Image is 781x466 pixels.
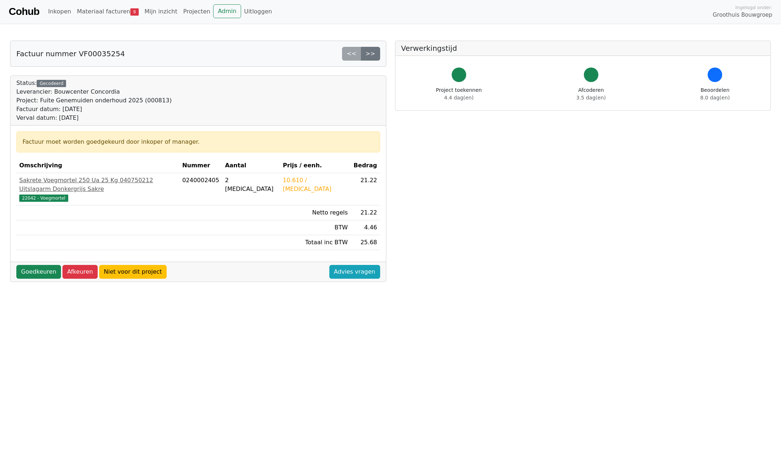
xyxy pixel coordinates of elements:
h5: Factuur nummer VF00035254 [16,49,125,58]
td: 21.22 [351,205,380,220]
h5: Verwerkingstijd [401,44,765,53]
a: Cohub [9,3,39,20]
span: 3.5 dag(en) [576,95,606,101]
td: Totaal inc BTW [280,235,351,250]
div: Sakrete Voegmortel 250 Ua 25 Kg 040750212 Uitslagarm Donkergrijs Sakre [19,176,176,193]
span: 8.0 dag(en) [700,95,730,101]
a: Afkeuren [62,265,98,279]
span: Groothuis Bouwgroep [713,11,772,19]
span: 4.4 dag(en) [444,95,473,101]
th: Prijs / eenh. [280,158,351,173]
div: Verval datum: [DATE] [16,114,172,122]
a: Advies vragen [329,265,380,279]
a: Materiaal facturen9 [74,4,142,19]
th: Nummer [179,158,222,173]
a: Admin [213,4,241,18]
div: 10.610 / [MEDICAL_DATA] [283,176,348,193]
a: Niet voor dit project [99,265,167,279]
td: BTW [280,220,351,235]
a: Mijn inzicht [142,4,180,19]
a: Uitloggen [241,4,275,19]
th: Bedrag [351,158,380,173]
td: 4.46 [351,220,380,235]
span: 22042 - Voegmortel [19,195,68,202]
a: >> [361,47,380,61]
td: 25.68 [351,235,380,250]
span: 9 [130,8,139,16]
div: Afcoderen [576,86,606,102]
th: Omschrijving [16,158,179,173]
div: 2 [MEDICAL_DATA] [225,176,277,193]
a: Projecten [180,4,213,19]
div: Project: Fuite Genemuiden onderhoud 2025 (000813) [16,96,172,105]
a: Inkopen [45,4,74,19]
a: Sakrete Voegmortel 250 Ua 25 Kg 040750212 Uitslagarm Donkergrijs Sakre22042 - Voegmortel [19,176,176,202]
div: Leverancier: Bouwcenter Concordia [16,87,172,96]
div: Status: [16,79,172,122]
a: Goedkeuren [16,265,61,279]
th: Aantal [222,158,280,173]
div: Project toekennen [436,86,482,102]
div: Factuur datum: [DATE] [16,105,172,114]
td: Netto regels [280,205,351,220]
td: 0240002405 [179,173,222,205]
div: Factuur moet worden goedgekeurd door inkoper of manager. [23,138,374,146]
td: 21.22 [351,173,380,205]
div: Gecodeerd [37,80,66,87]
div: Beoordelen [700,86,730,102]
span: Ingelogd onder: [735,4,772,11]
